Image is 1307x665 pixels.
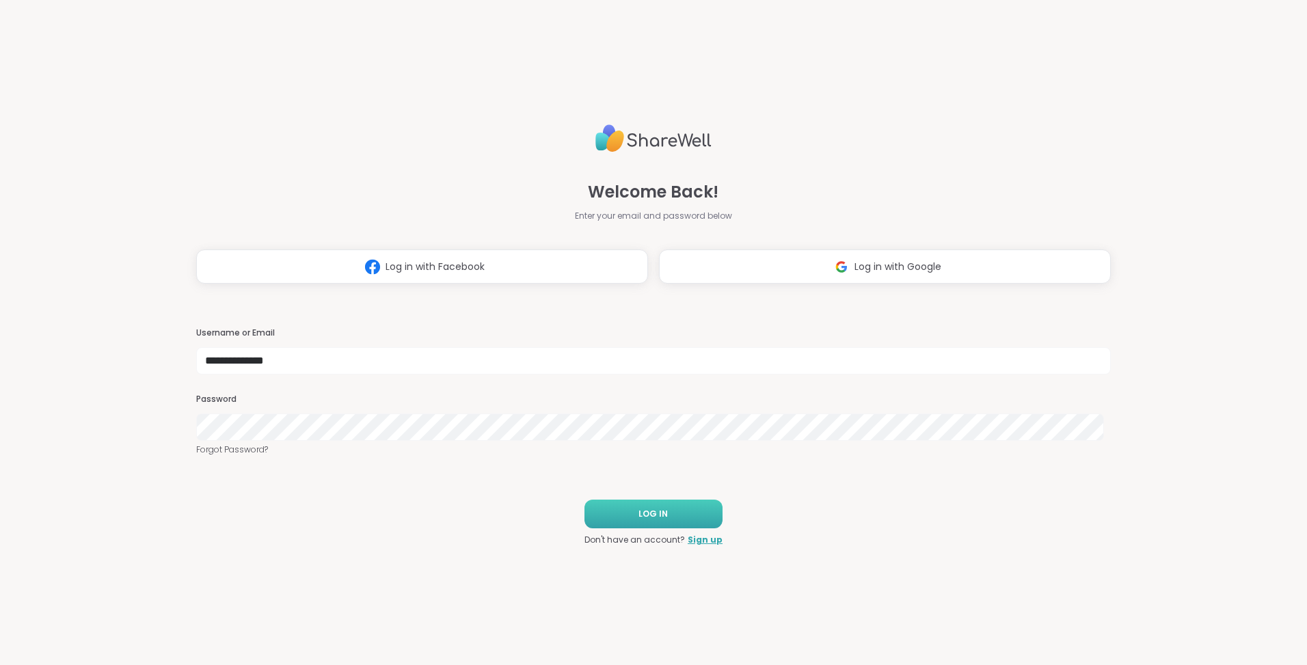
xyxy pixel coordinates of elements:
[595,119,712,158] img: ShareWell Logo
[575,210,732,222] span: Enter your email and password below
[638,508,668,520] span: LOG IN
[584,534,685,546] span: Don't have an account?
[584,500,723,528] button: LOG IN
[386,260,485,274] span: Log in with Facebook
[196,394,1111,405] h3: Password
[588,180,718,204] span: Welcome Back!
[688,534,723,546] a: Sign up
[196,327,1111,339] h3: Username or Email
[360,254,386,280] img: ShareWell Logomark
[659,249,1111,284] button: Log in with Google
[196,249,648,284] button: Log in with Facebook
[196,444,1111,456] a: Forgot Password?
[828,254,854,280] img: ShareWell Logomark
[854,260,941,274] span: Log in with Google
